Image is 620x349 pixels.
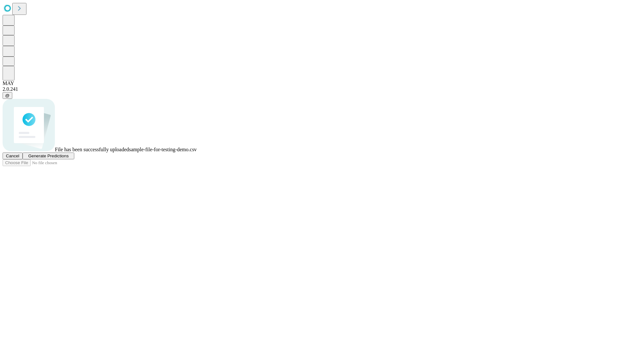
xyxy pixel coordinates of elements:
div: 2.0.241 [3,86,617,92]
span: @ [5,93,10,98]
button: Generate Predictions [23,153,74,159]
button: @ [3,92,12,99]
span: File has been successfully uploaded [55,147,129,152]
span: sample-file-for-testing-demo.csv [129,147,197,152]
span: Generate Predictions [28,153,68,158]
div: MAY [3,80,617,86]
button: Cancel [3,153,23,159]
span: Cancel [6,153,19,158]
